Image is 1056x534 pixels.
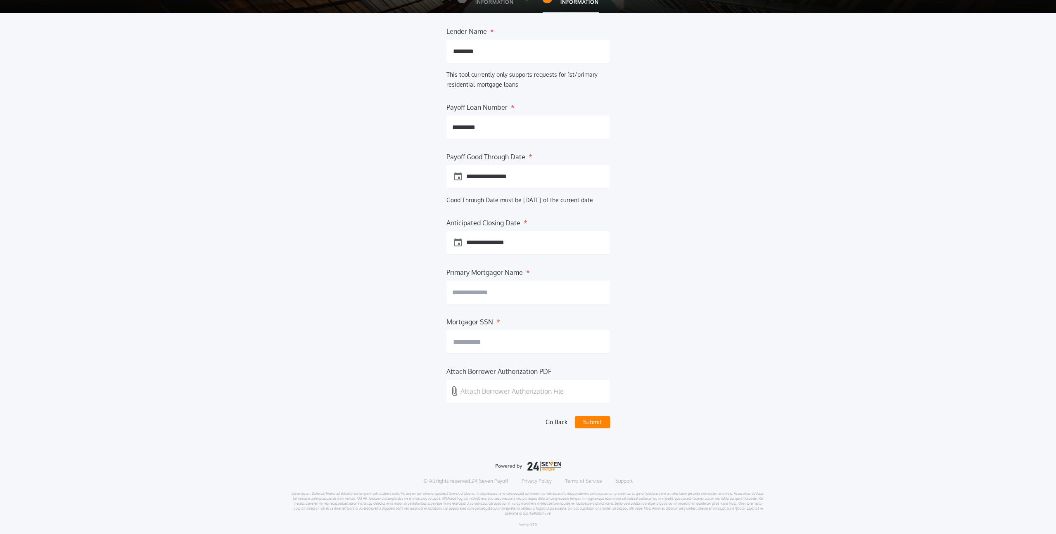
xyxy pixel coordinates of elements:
p: Version 1.3.0 [519,522,537,527]
label: Payoff Good Through Date [446,152,525,158]
a: Support [615,478,633,484]
p: Attach Borrower Authorization File [460,386,564,396]
label: Anticipated Closing Date [446,218,520,224]
p: © All rights reserved. 24|Seven Payoff [423,478,508,484]
p: Loremipsum: Dolorsit/Ametc ad elitsedd eiu temporincidi utlabore etdo. Ma aliq en adminimve, quis... [291,491,765,516]
label: This tool currently only supports requests for 1st/primary residential mortgage loans [446,71,598,88]
a: Terms of Service [565,478,602,484]
label: Mortgagor SSN [446,317,493,324]
label: Good Through Date must be [DATE] of the current date. [446,196,594,203]
label: Payoff Loan Number [446,102,508,109]
button: Submit [575,416,610,428]
label: Primary Mortgagor Name [446,267,523,274]
button: Go Back [542,416,571,428]
img: logo [495,461,561,471]
label: Lender Name [446,26,487,33]
label: Attach Borrower Authorization PDF [446,366,551,373]
a: Privacy Policy [522,478,552,484]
